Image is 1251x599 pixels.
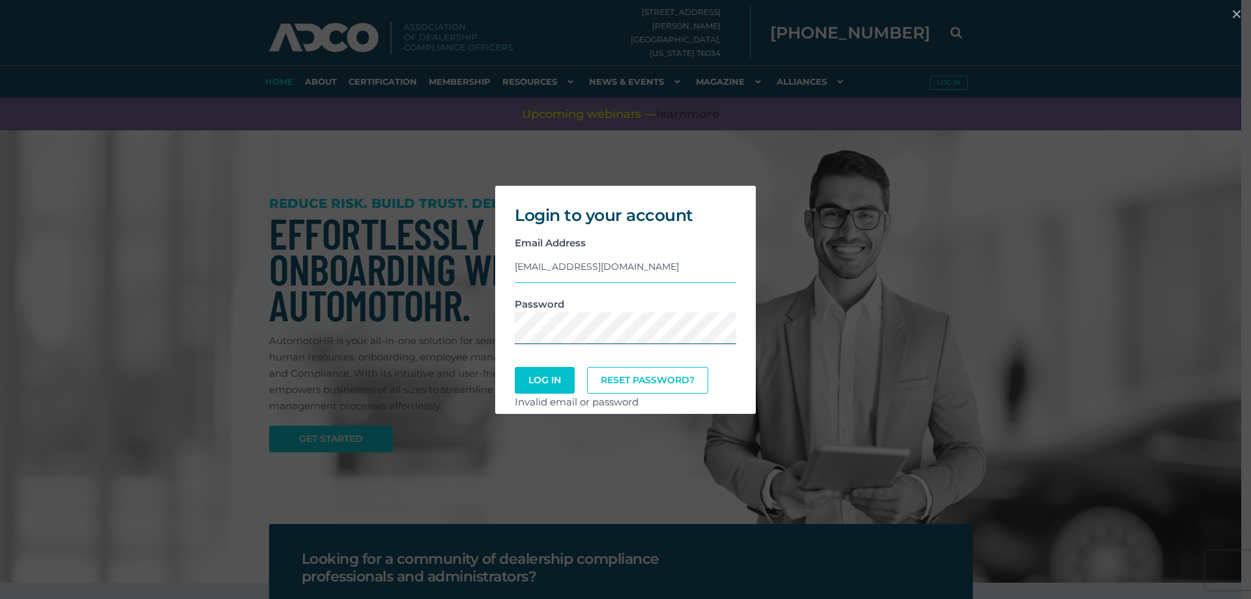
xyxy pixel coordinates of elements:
[515,237,586,249] strong: Email Address
[587,367,708,394] a: Reset Password?
[515,298,564,310] strong: Password
[515,394,736,410] div: Invalid email or password
[515,367,575,394] button: Log In
[515,205,736,225] h2: Login to your account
